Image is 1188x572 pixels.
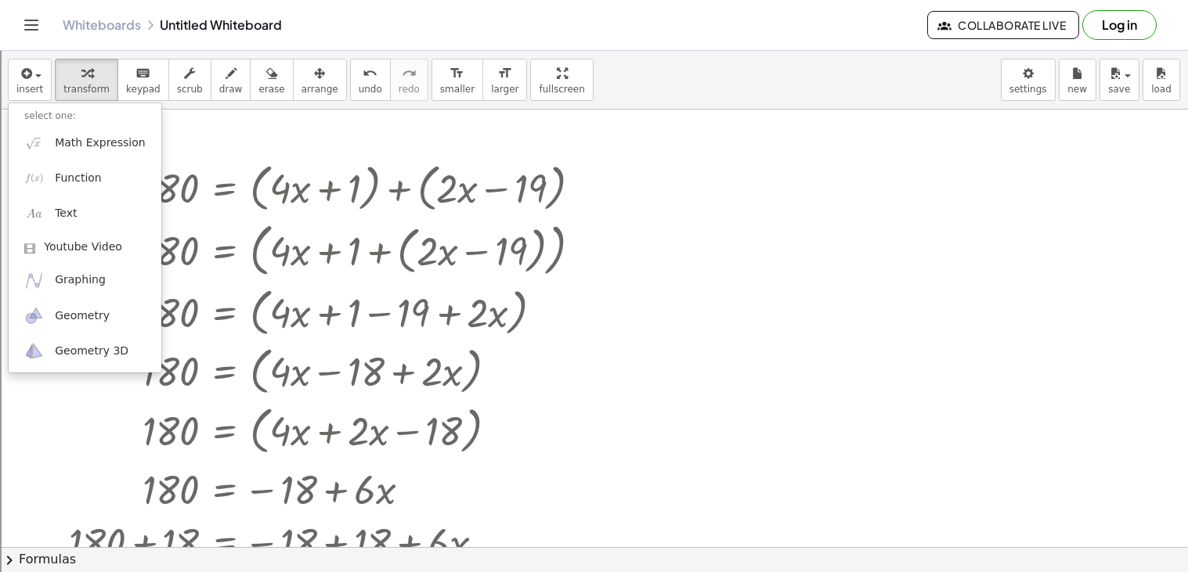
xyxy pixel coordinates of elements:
[941,18,1066,32] span: Collaborate Live
[55,171,102,186] span: Function
[9,196,161,232] a: Text
[55,206,77,221] span: Text
[55,59,118,101] button: transform
[24,341,44,361] img: ggb-3d.svg
[9,263,161,298] a: Graphing
[9,107,161,125] li: select one:
[55,272,106,288] span: Graphing
[44,239,122,255] span: Youtube Video
[9,333,161,369] a: Geometry 3D
[24,133,44,153] img: sqrt_x.png
[24,204,44,224] img: Aa.png
[9,298,161,333] a: Geometry
[9,160,161,196] a: Function
[24,271,44,290] img: ggb-graphing.svg
[1082,10,1157,40] button: Log in
[55,308,110,324] span: Geometry
[55,344,128,359] span: Geometry 3D
[927,11,1079,39] button: Collaborate Live
[63,17,141,33] a: Whiteboards
[9,125,161,160] a: Math Expression
[55,135,145,151] span: Math Expression
[63,84,110,95] span: transform
[24,168,44,188] img: f_x.png
[9,232,161,263] a: Youtube Video
[19,13,44,38] button: Toggle navigation
[24,306,44,326] img: ggb-geometry.svg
